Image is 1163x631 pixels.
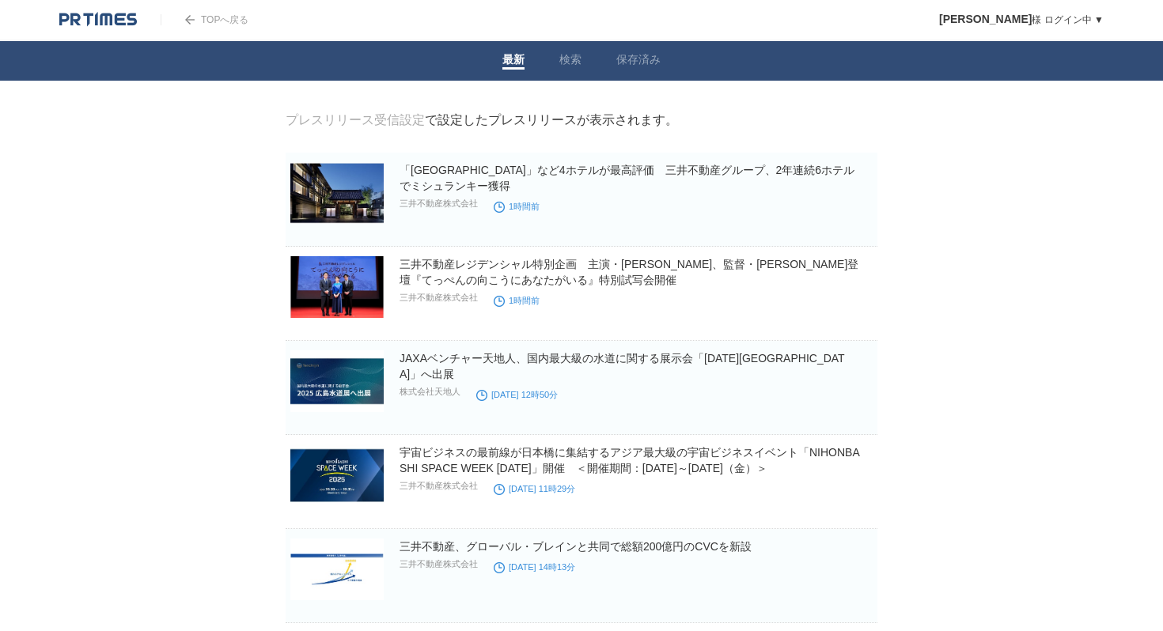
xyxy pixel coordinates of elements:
[290,538,384,600] img: 三井不動産、グローバル・ブレインと共同で総額200億円のCVCを新設
[939,13,1032,25] span: [PERSON_NAME]
[290,162,384,224] img: 「HOTEL THE MITSUI KYOTO」など4ホテルが最高評価 三井不動産グループ、2年連続6ホテルでミシュランキー獲得
[400,258,858,286] a: 三井不動産レジデンシャル特別企画 主演・[PERSON_NAME]、監督・[PERSON_NAME]登壇『てっぺんの向こうにあなたがいる』特別試写会開催
[400,164,854,192] a: 「[GEOGRAPHIC_DATA]」など4ホテルが最高評価 三井不動産グループ、2年連続6ホテルでミシュランキー獲得
[290,256,384,318] img: 三井不動産レジデンシャル特別企画 主演・吉永小百合さん、監督・阪本順治さん登壇『てっぺんの向こうにあなたがいる』特別試写会開催
[59,12,137,28] img: logo.png
[476,390,558,399] time: [DATE] 12時50分
[400,386,460,398] p: 株式会社天地人
[400,540,752,553] a: 三井不動産、グローバル・ブレインと共同で総額200億円のCVCを新設
[559,53,581,70] a: 検索
[494,484,575,493] time: [DATE] 11時29分
[494,562,575,572] time: [DATE] 14時13分
[400,198,478,210] p: 三井不動産株式会社
[939,14,1104,25] a: [PERSON_NAME]様 ログイン中 ▼
[616,53,661,70] a: 保存済み
[494,202,540,211] time: 1時間前
[286,112,678,129] div: で設定したプレスリリースが表示されます。
[290,444,384,506] img: 宇宙ビジネスの最前線が日本橋に集結するアジア最大級の宇宙ビジネスイベント「NIHONBASHI SPACE WEEK 2025」開催 ＜開催期間：10月28日(火)～10月31日（金）＞
[290,350,384,412] img: JAXAベンチャー天地人、国内最大級の水道に関する展示会「2025広島水道展」へ出展
[400,352,845,380] a: JAXAベンチャー天地人、国内最大級の水道に関する展示会「[DATE][GEOGRAPHIC_DATA]」へ出展
[502,53,525,70] a: 最新
[400,480,478,492] p: 三井不動産株式会社
[400,446,860,474] a: 宇宙ビジネスの最前線が日本橋に集結するアジア最大級の宇宙ビジネスイベント「NIHONBASHI SPACE WEEK [DATE]」開催 ＜開催期間：[DATE]～[DATE]（金）＞
[286,113,425,127] a: プレスリリース受信設定
[400,558,478,570] p: 三井不動産株式会社
[400,292,478,304] p: 三井不動産株式会社
[161,14,248,25] a: TOPへ戻る
[494,296,540,305] time: 1時間前
[185,15,195,25] img: arrow.png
